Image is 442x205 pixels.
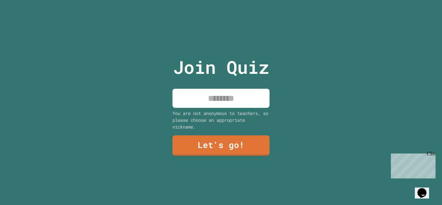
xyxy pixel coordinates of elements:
p: Join Quiz [173,54,269,81]
div: You are not anonymous to teachers, so please choose an appropriate nickname. [172,110,270,130]
a: Let's go! [172,135,270,156]
div: Chat with us now!Close [3,3,45,41]
iframe: chat widget [388,151,436,178]
iframe: chat widget [415,179,436,199]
